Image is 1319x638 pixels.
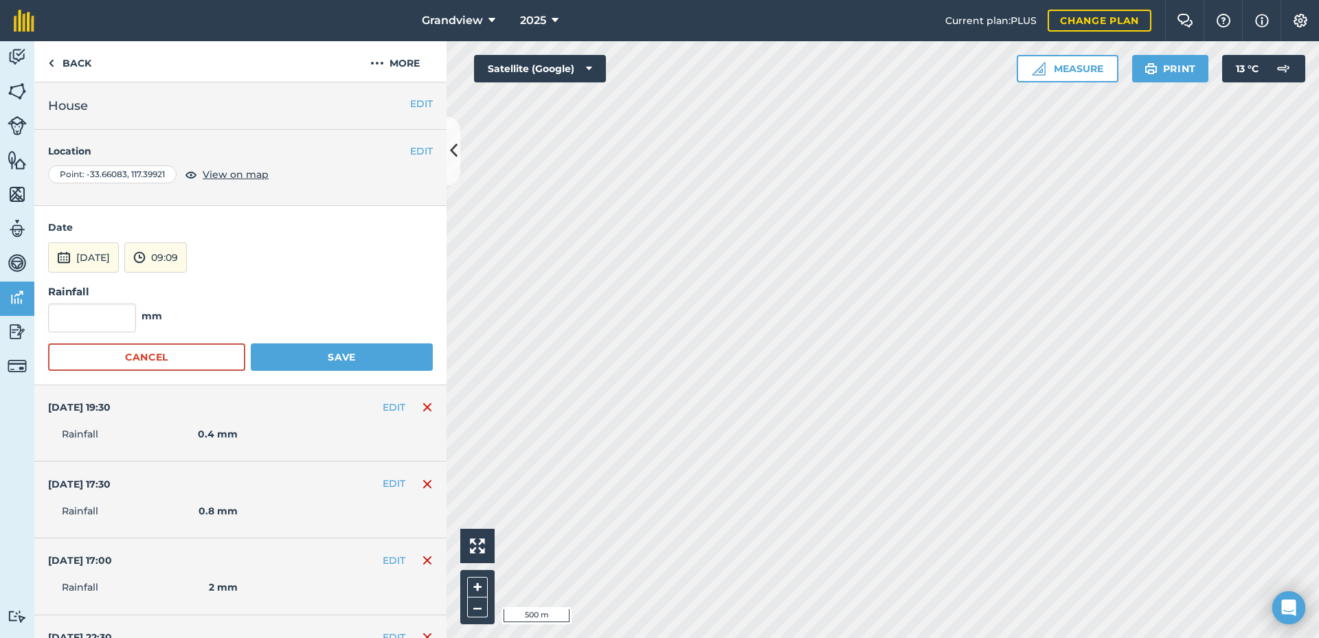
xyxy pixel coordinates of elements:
span: Current plan : PLUS [945,13,1037,28]
h4: Date [48,220,433,235]
div: Open Intercom Messenger [1272,591,1305,624]
img: svg+xml;base64,PHN2ZyB4bWxucz0iaHR0cDovL3d3dy53My5vcmcvMjAwMC9zdmciIHdpZHRoPSIxNyIgaGVpZ2h0PSIxNy... [1255,12,1269,29]
img: A question mark icon [1215,14,1232,27]
img: svg+xml;base64,PD94bWwgdmVyc2lvbj0iMS4wIiBlbmNvZGluZz0idXRmLTgiPz4KPCEtLSBHZW5lcmF0b3I6IEFkb2JlIE... [8,321,27,342]
strong: 2 mm [209,580,238,595]
img: Ruler icon [1032,62,1046,76]
button: Save [251,343,433,371]
button: More [343,41,447,82]
button: + [467,577,488,597]
span: Grandview [422,12,483,29]
img: svg+xml;base64,PHN2ZyB4bWxucz0iaHR0cDovL3d3dy53My5vcmcvMjAwMC9zdmciIHdpZHRoPSIxOSIgaGVpZ2h0PSIyNC... [1145,60,1158,77]
img: svg+xml;base64,PHN2ZyB4bWxucz0iaHR0cDovL3d3dy53My5vcmcvMjAwMC9zdmciIHdpZHRoPSIxNiIgaGVpZ2h0PSIyNC... [422,399,433,415]
img: svg+xml;base64,PHN2ZyB4bWxucz0iaHR0cDovL3d3dy53My5vcmcvMjAwMC9zdmciIHdpZHRoPSIxOCIgaGVpZ2h0PSIyNC... [185,166,197,183]
button: EDIT [383,553,405,568]
img: svg+xml;base64,PD94bWwgdmVyc2lvbj0iMS4wIiBlbmNvZGluZz0idXRmLTgiPz4KPCEtLSBHZW5lcmF0b3I6IEFkb2JlIE... [8,47,27,67]
button: EDIT [383,476,405,491]
img: svg+xml;base64,PD94bWwgdmVyc2lvbj0iMS4wIiBlbmNvZGluZz0idXRmLTgiPz4KPCEtLSBHZW5lcmF0b3I6IEFkb2JlIE... [1270,55,1297,82]
img: svg+xml;base64,PHN2ZyB4bWxucz0iaHR0cDovL3d3dy53My5vcmcvMjAwMC9zdmciIHdpZHRoPSIxNiIgaGVpZ2h0PSIyNC... [422,476,433,492]
button: EDIT [410,144,433,159]
h2: House [48,96,433,115]
span: Rainfall [62,426,98,442]
img: svg+xml;base64,PHN2ZyB4bWxucz0iaHR0cDovL3d3dy53My5vcmcvMjAwMC9zdmciIHdpZHRoPSIyMCIgaGVpZ2h0PSIyNC... [370,55,384,71]
a: Back [34,41,105,82]
strong: Rainfall [48,285,89,298]
span: 2025 [520,12,546,29]
strong: mm [142,308,162,323]
button: Measure [1017,55,1118,82]
img: svg+xml;base64,PD94bWwgdmVyc2lvbj0iMS4wIiBlbmNvZGluZz0idXRmLTgiPz4KPCEtLSBHZW5lcmF0b3I6IEFkb2JlIE... [8,218,27,239]
img: svg+xml;base64,PD94bWwgdmVyc2lvbj0iMS4wIiBlbmNvZGluZz0idXRmLTgiPz4KPCEtLSBHZW5lcmF0b3I6IEFkb2JlIE... [57,249,71,266]
button: [DATE] [48,242,119,273]
div: Point : -33.66083 , 117.39921 [48,166,177,183]
img: Four arrows, one pointing top left, one top right, one bottom right and the last bottom left [470,538,485,554]
img: svg+xml;base64,PD94bWwgdmVyc2lvbj0iMS4wIiBlbmNvZGluZz0idXRmLTgiPz4KPCEtLSBHZW5lcmF0b3I6IEFkb2JlIE... [8,287,27,308]
img: svg+xml;base64,PHN2ZyB4bWxucz0iaHR0cDovL3d3dy53My5vcmcvMjAwMC9zdmciIHdpZHRoPSI5IiBoZWlnaHQ9IjI0Ii... [48,55,54,71]
img: Two speech bubbles overlapping with the left bubble in the forefront [1177,14,1193,27]
button: EDIT [410,96,433,111]
img: svg+xml;base64,PHN2ZyB4bWxucz0iaHR0cDovL3d3dy53My5vcmcvMjAwMC9zdmciIHdpZHRoPSI1NiIgaGVpZ2h0PSI2MC... [8,184,27,205]
img: svg+xml;base64,PD94bWwgdmVyc2lvbj0iMS4wIiBlbmNvZGluZz0idXRmLTgiPz4KPCEtLSBHZW5lcmF0b3I6IEFkb2JlIE... [8,610,27,623]
h4: [DATE] 17:30 [48,477,111,491]
img: svg+xml;base64,PD94bWwgdmVyc2lvbj0iMS4wIiBlbmNvZGluZz0idXRmLTgiPz4KPCEtLSBHZW5lcmF0b3I6IEFkb2JlIE... [8,116,27,135]
strong: 0.4 mm [198,426,238,442]
a: Change plan [1048,10,1151,32]
img: A cog icon [1292,14,1309,27]
button: – [467,597,488,617]
button: EDIT [383,400,405,415]
button: View on map [185,166,269,183]
h4: [DATE] 17:00 [48,554,112,567]
strong: 0.8 mm [199,503,238,519]
h4: Location [48,144,433,159]
img: svg+xml;base64,PD94bWwgdmVyc2lvbj0iMS4wIiBlbmNvZGluZz0idXRmLTgiPz4KPCEtLSBHZW5lcmF0b3I6IEFkb2JlIE... [133,249,146,266]
button: 09:09 [124,242,187,273]
span: Rainfall [62,503,98,519]
span: 13 ° C [1236,55,1259,82]
span: View on map [203,167,269,182]
h4: [DATE] 19:30 [48,400,111,414]
button: 13 °C [1222,55,1305,82]
button: Print [1132,55,1209,82]
img: fieldmargin Logo [14,10,34,32]
span: Rainfall [62,580,98,595]
img: svg+xml;base64,PD94bWwgdmVyc2lvbj0iMS4wIiBlbmNvZGluZz0idXRmLTgiPz4KPCEtLSBHZW5lcmF0b3I6IEFkb2JlIE... [8,356,27,376]
button: Satellite (Google) [474,55,606,82]
img: svg+xml;base64,PD94bWwgdmVyc2lvbj0iMS4wIiBlbmNvZGluZz0idXRmLTgiPz4KPCEtLSBHZW5lcmF0b3I6IEFkb2JlIE... [8,253,27,273]
img: svg+xml;base64,PHN2ZyB4bWxucz0iaHR0cDovL3d3dy53My5vcmcvMjAwMC9zdmciIHdpZHRoPSI1NiIgaGVpZ2h0PSI2MC... [8,150,27,170]
img: svg+xml;base64,PHN2ZyB4bWxucz0iaHR0cDovL3d3dy53My5vcmcvMjAwMC9zdmciIHdpZHRoPSIxNiIgaGVpZ2h0PSIyNC... [422,552,433,569]
img: svg+xml;base64,PHN2ZyB4bWxucz0iaHR0cDovL3d3dy53My5vcmcvMjAwMC9zdmciIHdpZHRoPSI1NiIgaGVpZ2h0PSI2MC... [8,81,27,102]
button: Cancel [48,343,245,371]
